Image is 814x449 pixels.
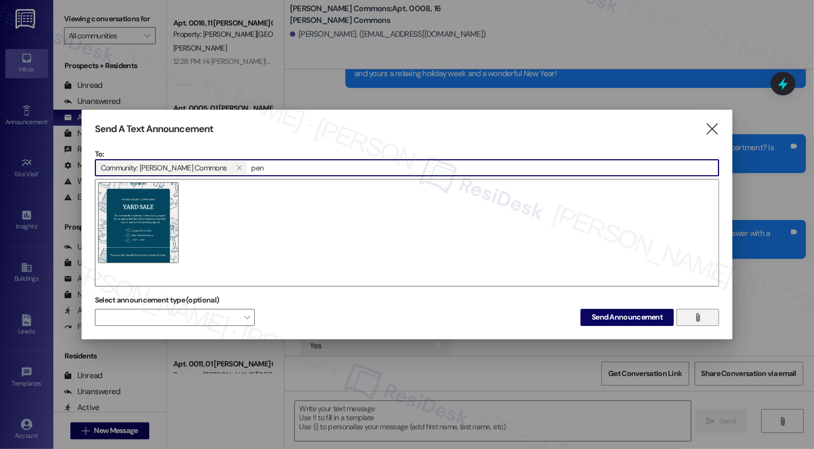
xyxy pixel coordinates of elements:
[236,164,242,172] i: 
[95,149,720,159] p: To:
[705,124,720,135] i: 
[248,160,719,176] input: Type to select the units, buildings, or communities you want to message. (e.g. 'Unit 1A', 'Buildi...
[95,292,220,308] label: Select announcement type (optional)
[694,313,702,322] i: 
[231,161,247,175] button: Community: Penn Grant Commons
[101,161,227,175] span: Community: Penn Grant Commons
[95,123,213,135] h3: Send A Text Announcement
[592,312,663,323] span: Send Announcement
[581,309,674,326] button: Send Announcement
[98,182,179,263] img: 2924-1756398587164.jpg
